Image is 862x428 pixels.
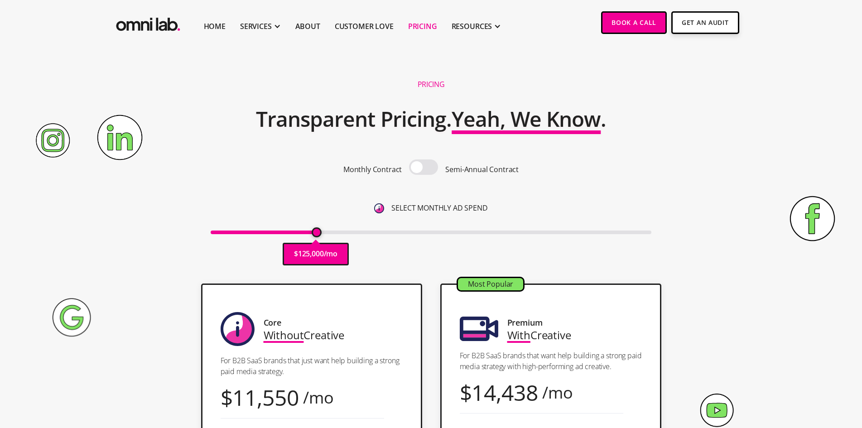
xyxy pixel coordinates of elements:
p: For B2B SaaS brands that want help building a strong paid media strategy with high-performing ad ... [460,350,642,372]
div: /mo [542,386,573,399]
div: Premium [507,317,543,329]
div: 14,438 [472,386,538,399]
div: Most Popular [458,278,523,290]
img: Omni Lab: B2B SaaS Demand Generation Agency [114,11,182,34]
p: /mo [324,248,338,260]
div: Creative [507,329,571,341]
p: 125,000 [298,248,324,260]
p: $ [294,248,298,260]
iframe: Chat Widget [699,323,862,428]
p: SELECT MONTHLY AD SPEND [391,202,487,214]
a: Home [204,21,226,32]
div: RESOURCES [452,21,492,32]
h1: Pricing [418,80,445,89]
span: Yeah, We Know [452,105,601,133]
p: Semi-Annual Contract [445,164,519,176]
span: With [507,327,530,342]
h2: Transparent Pricing. . [256,101,607,137]
div: Creative [264,329,345,341]
p: For B2B SaaS brands that just want help building a strong paid media strategy. [221,355,403,377]
a: Customer Love [335,21,394,32]
div: $ [460,386,472,399]
a: About [295,21,320,32]
a: Pricing [408,21,437,32]
a: home [114,11,182,34]
a: Get An Audit [671,11,739,34]
div: SERVICES [240,21,272,32]
p: Monthly Contract [343,164,402,176]
img: 6410812402e99d19b372aa32_omni-nav-info.svg [374,203,384,213]
div: Core [264,317,281,329]
div: /mo [303,391,334,404]
div: $ [221,391,233,404]
div: 11,550 [232,391,299,404]
a: Book a Call [601,11,667,34]
span: Without [264,327,304,342]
